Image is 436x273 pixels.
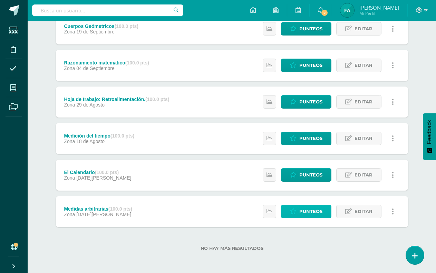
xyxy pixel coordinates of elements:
[64,60,149,65] div: Razonamiento matemático
[359,4,399,11] span: [PERSON_NAME]
[64,139,75,144] span: Zona
[76,175,131,181] span: [DATE][PERSON_NAME]
[299,22,322,35] span: Punteos
[281,22,331,36] a: Punteos
[95,170,119,175] strong: (100.0 pts)
[299,205,322,218] span: Punteos
[355,132,372,145] span: Editar
[340,3,354,17] img: e1f9fcb86e501a77084eaf764c4d03b8.png
[355,95,372,108] span: Editar
[56,246,408,251] label: No hay más resultados
[76,139,105,144] span: 18 de Agosto
[64,175,75,181] span: Zona
[355,169,372,181] span: Editar
[64,102,75,108] span: Zona
[281,59,331,72] a: Punteos
[355,22,372,35] span: Editar
[64,212,75,217] span: Zona
[281,132,331,145] a: Punteos
[355,59,372,72] span: Editar
[125,60,149,65] strong: (100.0 pts)
[299,95,322,108] span: Punteos
[423,113,436,160] button: Feedback - Mostrar encuesta
[299,59,322,72] span: Punteos
[299,132,322,145] span: Punteos
[32,4,183,16] input: Busca un usuario...
[359,10,399,16] span: Mi Perfil
[281,168,331,182] a: Punteos
[281,205,331,218] a: Punteos
[321,9,328,17] span: 2
[115,23,138,29] strong: (100.0 pts)
[76,212,131,217] span: [DATE][PERSON_NAME]
[64,170,131,175] div: El Calendario
[281,95,331,109] a: Punteos
[64,65,75,71] span: Zona
[426,120,433,144] span: Feedback
[64,206,132,212] div: Medidas arbitrarias
[299,169,322,181] span: Punteos
[64,133,134,139] div: Medición del tiempo
[76,29,115,34] span: 19 de Septiembre
[145,97,169,102] strong: (100.0 pts)
[355,205,372,218] span: Editar
[110,133,134,139] strong: (100.0 pts)
[64,29,75,34] span: Zona
[76,65,115,71] span: 04 de Septiembre
[64,97,169,102] div: Hoja de trabajo: Retroalimentación.
[64,23,138,29] div: Cuerpos Geómetricos
[76,102,105,108] span: 29 de Agosto
[108,206,132,212] strong: (100.0 pts)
